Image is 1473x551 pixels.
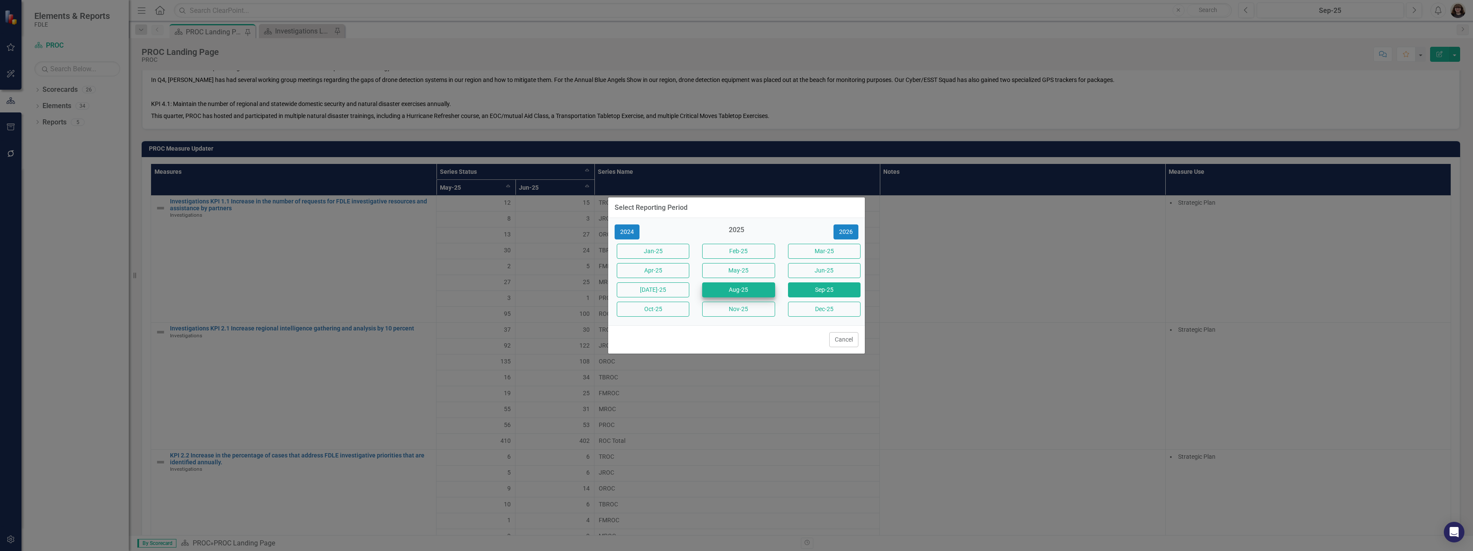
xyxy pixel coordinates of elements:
div: Select Reporting Period [615,204,688,212]
button: May-25 [702,263,775,278]
button: Cancel [829,332,858,347]
div: Open Intercom Messenger [1444,522,1464,542]
button: 2024 [615,224,640,239]
button: Sep-25 [788,282,861,297]
button: [DATE]-25 [617,282,689,297]
button: Feb-25 [702,244,775,259]
button: Mar-25 [788,244,861,259]
button: Oct-25 [617,302,689,317]
button: Dec-25 [788,302,861,317]
button: 2026 [833,224,858,239]
button: Aug-25 [702,282,775,297]
button: Jun-25 [788,263,861,278]
div: 2025 [700,225,773,239]
button: Jan-25 [617,244,689,259]
button: Apr-25 [617,263,689,278]
button: Nov-25 [702,302,775,317]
